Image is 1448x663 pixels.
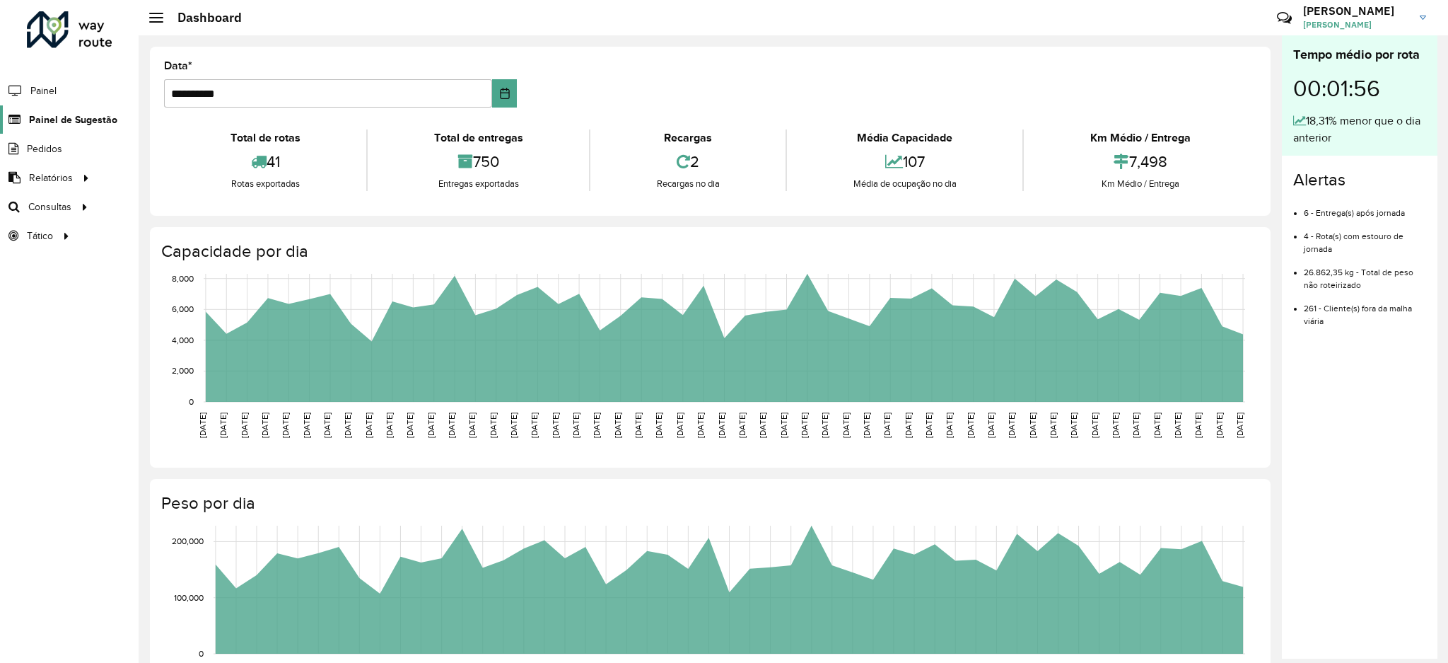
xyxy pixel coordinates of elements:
[322,413,332,438] text: [DATE]
[790,129,1019,146] div: Média Capacidade
[1090,413,1099,438] text: [DATE]
[240,413,249,438] text: [DATE]
[779,413,788,438] text: [DATE]
[1304,196,1426,219] li: 6 - Entrega(s) após jornada
[218,413,228,438] text: [DATE]
[426,413,436,438] text: [DATE]
[1235,413,1244,438] text: [DATE]
[27,142,62,156] span: Pedidos
[489,413,498,438] text: [DATE]
[1152,413,1162,438] text: [DATE]
[405,413,414,438] text: [DATE]
[633,413,643,438] text: [DATE]
[1303,4,1409,18] h3: [PERSON_NAME]
[343,413,352,438] text: [DATE]
[758,413,767,438] text: [DATE]
[1193,413,1203,438] text: [DATE]
[260,413,269,438] text: [DATE]
[800,413,809,438] text: [DATE]
[1304,219,1426,255] li: 4 - Rota(s) com estouro de jornada
[882,413,892,438] text: [DATE]
[467,413,477,438] text: [DATE]
[594,129,782,146] div: Recargas
[675,413,684,438] text: [DATE]
[364,413,373,438] text: [DATE]
[29,113,117,127] span: Painel de Sugestão
[27,229,53,243] span: Tático
[1173,413,1182,438] text: [DATE]
[1069,413,1078,438] text: [DATE]
[530,413,539,438] text: [DATE]
[904,413,913,438] text: [DATE]
[302,413,311,438] text: [DATE]
[189,397,194,406] text: 0
[592,413,601,438] text: [DATE]
[1027,146,1253,177] div: 7,498
[1269,3,1300,33] a: Contato Rápido
[966,413,975,438] text: [DATE]
[737,413,747,438] text: [DATE]
[924,413,933,438] text: [DATE]
[1028,413,1037,438] text: [DATE]
[1007,413,1016,438] text: [DATE]
[1131,413,1140,438] text: [DATE]
[1215,413,1224,438] text: [DATE]
[168,146,363,177] div: 41
[571,413,580,438] text: [DATE]
[790,177,1019,191] div: Média de ocupação no dia
[168,129,363,146] div: Total de rotas
[696,413,705,438] text: [DATE]
[164,57,192,74] label: Data
[172,335,194,345] text: 4,000
[551,413,560,438] text: [DATE]
[1027,177,1253,191] div: Km Médio / Entrega
[841,413,851,438] text: [DATE]
[281,413,290,438] text: [DATE]
[1293,113,1426,146] div: 18,31% menor que o dia anterior
[594,177,782,191] div: Recargas no dia
[613,413,622,438] text: [DATE]
[1304,255,1426,292] li: 26.862,35 kg - Total de peso não roteirizado
[945,413,954,438] text: [DATE]
[509,413,518,438] text: [DATE]
[1304,292,1426,328] li: 261 - Cliente(s) fora da malha viária
[199,649,204,658] text: 0
[1293,170,1426,190] h4: Alertas
[30,83,57,98] span: Painel
[717,413,726,438] text: [DATE]
[371,146,585,177] div: 750
[862,413,871,438] text: [DATE]
[161,241,1256,262] h4: Capacidade por dia
[447,413,456,438] text: [DATE]
[654,413,663,438] text: [DATE]
[790,146,1019,177] div: 107
[1049,413,1058,438] text: [DATE]
[1303,18,1409,31] span: [PERSON_NAME]
[820,413,829,438] text: [DATE]
[168,177,363,191] div: Rotas exportadas
[492,79,517,108] button: Choose Date
[161,493,1256,514] h4: Peso por dia
[371,129,585,146] div: Total de entregas
[172,274,194,283] text: 8,000
[594,146,782,177] div: 2
[371,177,585,191] div: Entregas exportadas
[172,537,204,546] text: 200,000
[28,200,71,214] span: Consultas
[29,171,73,185] span: Relatórios
[172,304,194,313] text: 6,000
[385,413,394,438] text: [DATE]
[174,593,204,602] text: 100,000
[1293,64,1426,113] div: 00:01:56
[986,413,995,438] text: [DATE]
[1027,129,1253,146] div: Km Médio / Entrega
[1111,413,1120,438] text: [DATE]
[172,367,194,376] text: 2,000
[1293,45,1426,64] div: Tempo médio por rota
[198,413,207,438] text: [DATE]
[163,10,242,25] h2: Dashboard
